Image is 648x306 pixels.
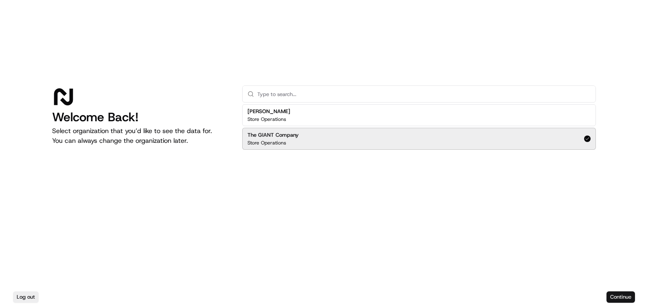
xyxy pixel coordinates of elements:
p: Store Operations [247,116,286,122]
button: Continue [606,291,635,303]
h1: Welcome Back! [52,110,229,125]
button: Log out [13,291,39,303]
p: Store Operations [247,140,286,146]
h2: [PERSON_NAME] [247,108,290,115]
h2: The GIANT Company [247,131,299,139]
p: Select organization that you’d like to see the data for. You can always change the organization l... [52,126,229,146]
input: Type to search... [257,86,591,102]
div: Suggestions [242,103,596,151]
